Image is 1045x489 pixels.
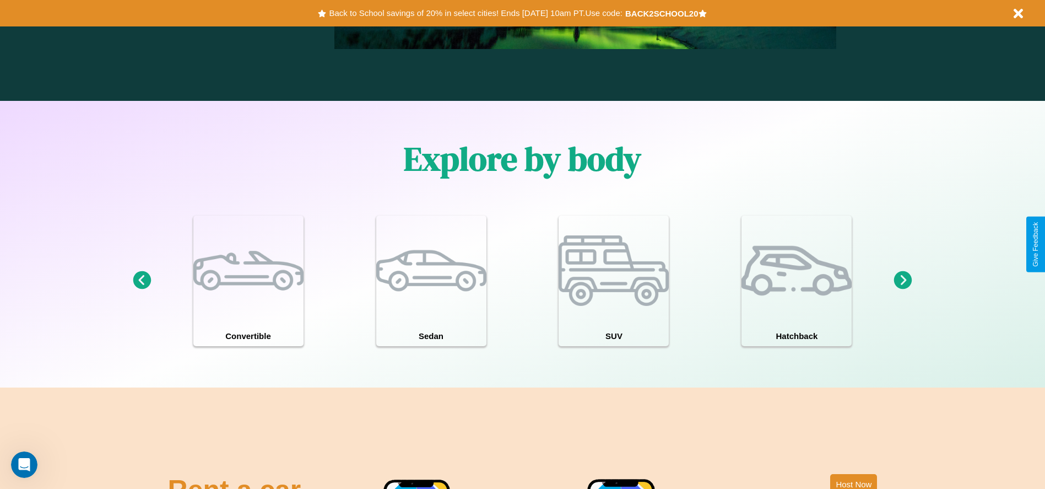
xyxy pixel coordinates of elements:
h4: SUV [559,326,669,346]
h4: Convertible [193,326,304,346]
div: Give Feedback [1032,222,1039,267]
iframe: Intercom live chat [11,452,37,478]
h4: Sedan [376,326,486,346]
h4: Hatchback [741,326,852,346]
h1: Explore by body [404,136,641,181]
button: Back to School savings of 20% in select cities! Ends [DATE] 10am PT.Use code: [326,6,625,21]
b: BACK2SCHOOL20 [625,9,699,18]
